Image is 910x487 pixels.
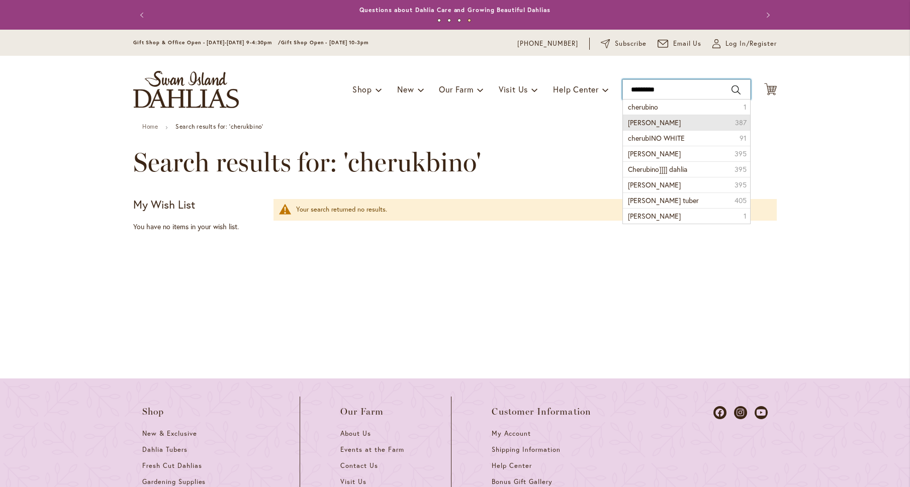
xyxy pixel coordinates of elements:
div: Your search returned no results. [296,205,767,215]
div: You have no items in your wish list. [133,222,267,232]
span: New [397,84,414,94]
span: About Us [340,429,371,438]
span: [PERSON_NAME] [628,211,681,221]
span: Shop [352,84,372,94]
button: 1 of 4 [437,19,441,22]
span: [PERSON_NAME] [628,149,681,158]
button: 3 of 4 [458,19,461,22]
span: Subscribe [615,39,647,49]
span: 1 [744,102,747,112]
span: Search results for: 'cherukbino' [133,147,481,177]
span: Dahlia Tubers [142,445,188,454]
span: Shipping Information [492,445,560,454]
span: Log In/Register [725,39,777,49]
span: Our Farm [439,84,473,94]
a: store logo [133,71,239,108]
span: Events at the Farm [340,445,404,454]
span: 395 [735,149,747,159]
button: Previous [133,5,153,25]
button: 2 of 4 [447,19,451,22]
span: Cherubino]]]] dahlia [628,164,687,174]
span: Email Us [673,39,702,49]
span: [PERSON_NAME] [628,118,681,127]
span: 405 [735,196,747,206]
span: Fresh Cut Dahlias [142,461,202,470]
span: My Account [492,429,531,438]
span: Bonus Gift Gallery [492,477,552,486]
span: [PERSON_NAME] tuber [628,196,699,205]
span: 395 [735,164,747,174]
span: Gardening Supplies [142,477,206,486]
span: 1 [744,211,747,221]
span: Gift Shop Open - [DATE] 10-3pm [281,39,369,46]
span: Help Center [553,84,599,94]
span: cherubINO WHITE [628,133,685,143]
span: Customer Information [492,407,591,417]
iframe: Launch Accessibility Center [8,451,36,479]
a: Dahlias on Facebook [713,406,726,419]
span: Contact Us [340,461,378,470]
span: [PERSON_NAME] [628,180,681,189]
a: Subscribe [601,39,647,49]
span: Visit Us [499,84,528,94]
button: 4 of 4 [468,19,471,22]
span: 91 [740,133,747,143]
a: Questions about Dahlia Care and Growing Beautiful Dahlias [359,6,550,14]
button: Search [732,82,741,98]
span: cherubino [628,102,658,112]
a: [PHONE_NUMBER] [517,39,578,49]
span: Shop [142,407,164,417]
a: Home [142,123,158,130]
a: Dahlias on Youtube [755,406,768,419]
span: New & Exclusive [142,429,197,438]
span: 387 [735,118,747,128]
a: Log In/Register [712,39,777,49]
a: Email Us [658,39,702,49]
button: Next [757,5,777,25]
strong: My Wish List [133,197,195,212]
span: 395 [735,180,747,190]
span: Visit Us [340,477,367,486]
span: Our Farm [340,407,384,417]
span: Help Center [492,461,532,470]
strong: Search results for: 'cherukbino' [175,123,263,130]
span: Gift Shop & Office Open - [DATE]-[DATE] 9-4:30pm / [133,39,281,46]
a: Dahlias on Instagram [734,406,747,419]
